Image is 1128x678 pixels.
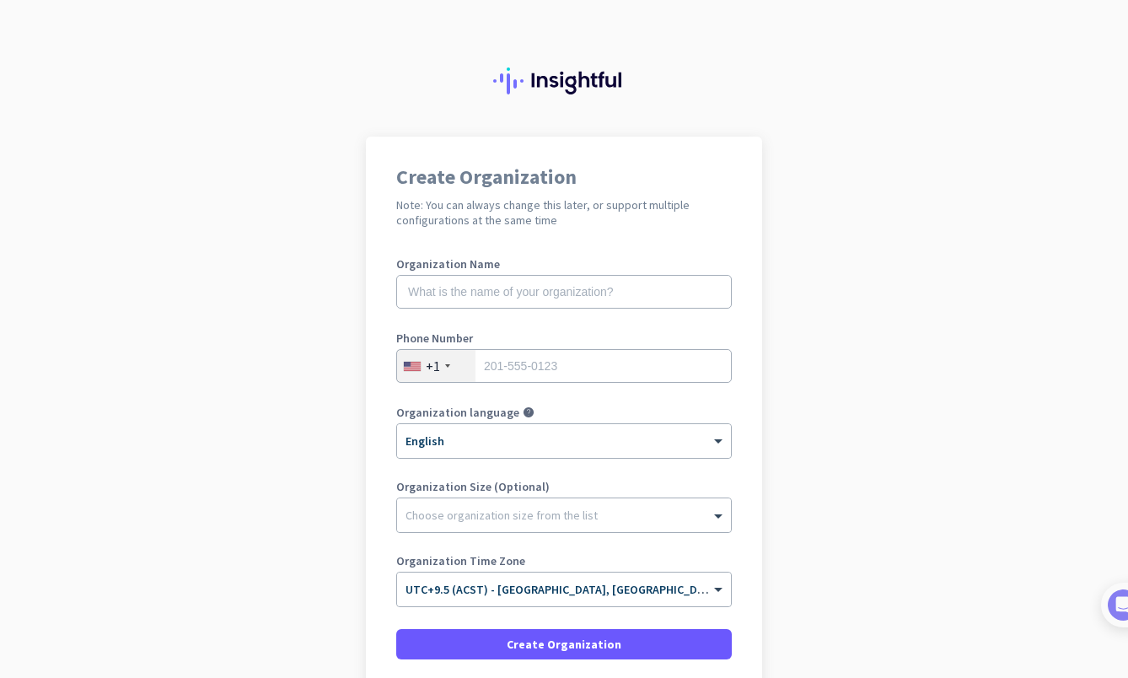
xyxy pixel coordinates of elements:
[507,636,621,653] span: Create Organization
[396,406,519,418] label: Organization language
[396,258,732,270] label: Organization Name
[396,167,732,187] h1: Create Organization
[396,629,732,659] button: Create Organization
[396,349,732,383] input: 201-555-0123
[426,358,440,374] div: +1
[493,67,635,94] img: Insightful
[396,555,732,567] label: Organization Time Zone
[396,197,732,228] h2: Note: You can always change this later, or support multiple configurations at the same time
[523,406,534,418] i: help
[396,332,732,344] label: Phone Number
[396,481,732,492] label: Organization Size (Optional)
[396,275,732,309] input: What is the name of your organization?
